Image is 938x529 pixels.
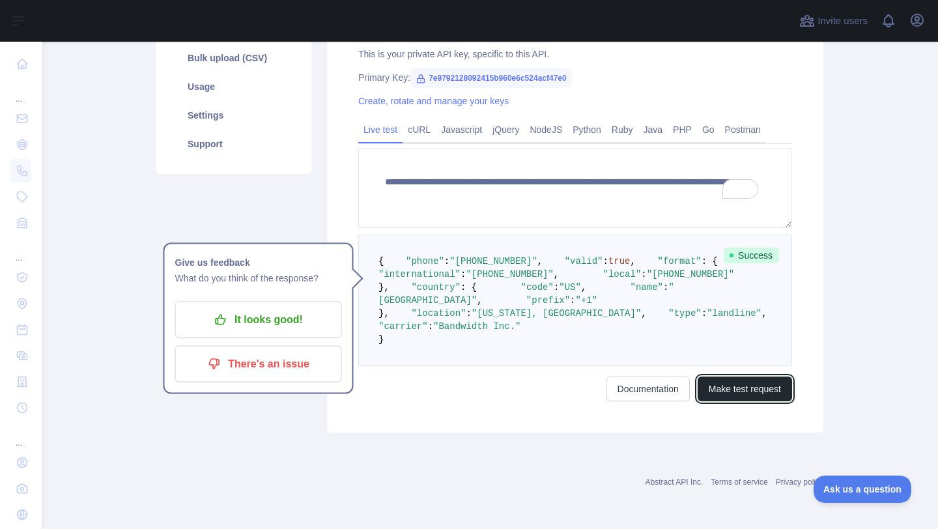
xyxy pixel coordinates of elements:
a: jQuery [487,119,524,140]
span: { [378,256,384,266]
span: "landline" [707,308,761,319]
span: "[US_STATE], [GEOGRAPHIC_DATA]" [472,308,641,319]
span: "Bandwidth Inc." [433,321,520,332]
span: , [477,295,482,306]
span: : [461,269,466,279]
span: "code" [520,282,553,293]
div: ... [10,78,31,104]
span: Invite users [817,14,868,29]
a: Settings [172,101,296,130]
span: "[PHONE_NUMBER]" [647,269,734,279]
span: Success [724,248,779,263]
span: : [428,321,433,332]
span: "[PHONE_NUMBER]" [466,269,553,279]
a: Privacy policy [776,478,823,487]
a: NodeJS [524,119,567,140]
span: }, [378,308,390,319]
div: ... [10,237,31,263]
h1: Give us feedback [175,255,342,270]
span: , [554,269,559,279]
a: Postman [720,119,766,140]
span: "+1" [575,295,597,306]
button: Invite users [797,10,870,31]
a: PHP [668,119,697,140]
span: "format" [658,256,702,266]
button: It looks good! [175,302,342,338]
span: , [581,282,586,293]
span: : { [702,256,718,266]
a: Javascript [436,119,487,140]
span: : [702,308,707,319]
span: true [608,256,631,266]
p: There's an issue [185,353,332,375]
div: Primary Key: [358,71,792,84]
span: : [663,282,668,293]
span: "phone" [406,256,444,266]
a: Documentation [606,377,690,401]
span: "US" [559,282,581,293]
span: "international" [378,269,461,279]
span: "prefix" [526,295,570,306]
textarea: To enrich screen reader interactions, please activate Accessibility in Grammarly extension settings [358,149,792,228]
span: "carrier" [378,321,428,332]
span: 7e9792128092415b960e6c524acf47e0 [410,68,572,88]
span: : [603,256,608,266]
a: Go [697,119,720,140]
span: } [378,334,384,345]
a: Support [172,130,296,158]
span: , [537,256,543,266]
span: "valid" [565,256,603,266]
span: }, [378,282,390,293]
iframe: Toggle Customer Support [814,476,912,503]
a: Usage [172,72,296,101]
span: , [641,308,646,319]
div: ... [10,422,31,448]
span: , [761,308,767,319]
a: Live test [358,119,403,140]
span: "location" [411,308,466,319]
a: Create, rotate and manage your keys [358,96,509,106]
button: Make test request [698,377,792,401]
span: : [444,256,449,266]
span: "name" [631,282,663,293]
span: "country" [411,282,461,293]
a: Ruby [606,119,638,140]
a: Terms of service [711,478,767,487]
span: : [466,308,471,319]
span: "local" [603,269,641,279]
span: : { [461,282,477,293]
span: "type" [668,308,701,319]
span: "[PHONE_NUMBER]" [449,256,537,266]
div: This is your private API key, specific to this API. [358,48,792,61]
a: Python [567,119,606,140]
span: : [641,269,646,279]
p: What do you think of the response? [175,270,342,286]
span: : [554,282,559,293]
p: It looks good! [185,309,332,331]
button: There's an issue [175,346,342,382]
span: : [570,295,575,306]
span: , [631,256,636,266]
a: Java [638,119,668,140]
a: Abstract API Inc. [646,478,703,487]
a: Bulk upload (CSV) [172,44,296,72]
a: cURL [403,119,436,140]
